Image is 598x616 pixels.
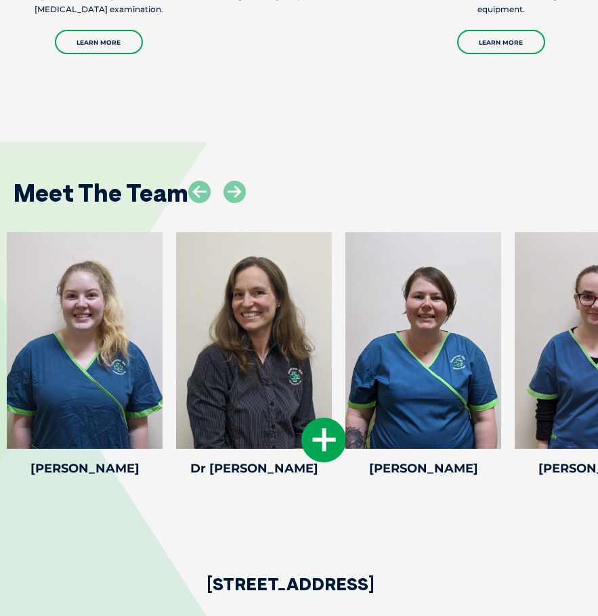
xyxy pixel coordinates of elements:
h4: [PERSON_NAME] [7,462,163,475]
a: Learn More [55,30,143,54]
h4: [PERSON_NAME] [345,462,501,475]
h4: Dr [PERSON_NAME] [176,462,332,475]
h2: Meet The Team [14,181,188,205]
a: Learn More [457,30,545,54]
